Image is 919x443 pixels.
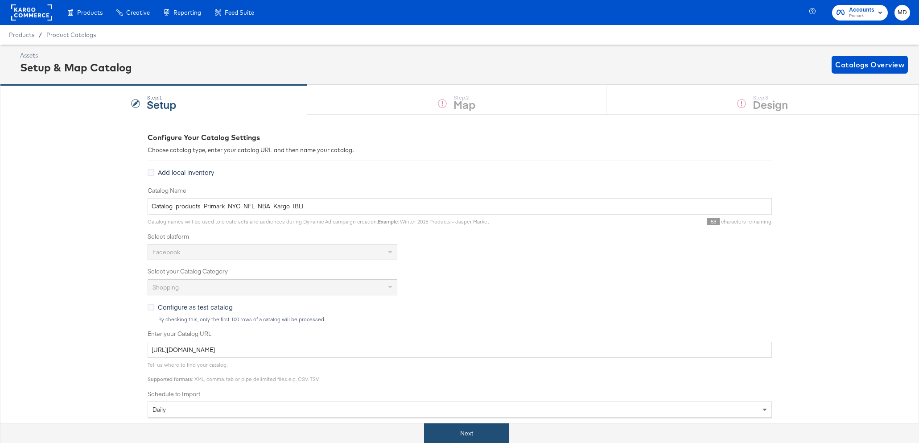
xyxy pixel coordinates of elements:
div: Step: 1 [147,95,176,101]
strong: Setup [147,97,176,112]
span: / [34,31,46,38]
span: 53 [707,218,720,225]
a: Product Catalogs [46,31,96,38]
span: Feed Suite [225,9,254,16]
span: Products [9,31,34,38]
div: Choose catalog type, enter your catalog URL and then name your catalog. [148,146,772,154]
span: Products [77,9,103,16]
span: MD [898,8,907,18]
label: Select your Catalog Category [148,267,772,276]
input: Name your catalog e.g. My Dynamic Product Catalog [148,198,772,215]
span: Reporting [173,9,201,16]
span: Add local inventory [158,168,214,177]
strong: Supported formats [148,376,192,382]
div: characters remaining [489,218,772,225]
div: Setup & Map Catalog [20,60,132,75]
div: By checking this, only the first 100 rows of a catalog will be processed. [158,316,772,323]
span: Creative [126,9,150,16]
span: Shopping [152,283,179,291]
button: MD [894,5,910,21]
span: daily [152,406,166,414]
button: AccountsPrimark [832,5,888,21]
label: Select platform [148,232,772,241]
div: Assets [20,51,132,60]
div: Configure Your Catalog Settings [148,132,772,143]
span: Tell us where to find your catalog. : XML, comma, tab or pipe delimited files e.g. CSV, TSV. [148,361,319,382]
label: Catalog Name [148,186,772,195]
input: Enter Catalog URL, e.g. http://www.example.com/products.xml [148,342,772,358]
strong: Example [378,218,398,225]
span: Accounts [849,5,874,15]
span: Catalog names will be used to create sets and audiences during Dynamic Ad campaign creation. : Wi... [148,218,489,225]
button: Catalogs Overview [832,56,908,74]
span: Configure as test catalog [158,302,233,311]
span: Catalogs Overview [835,58,904,71]
span: Facebook [152,248,180,256]
label: Enter your Catalog URL [148,330,772,338]
label: Schedule to Import [148,390,772,398]
span: Primark [849,12,874,20]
